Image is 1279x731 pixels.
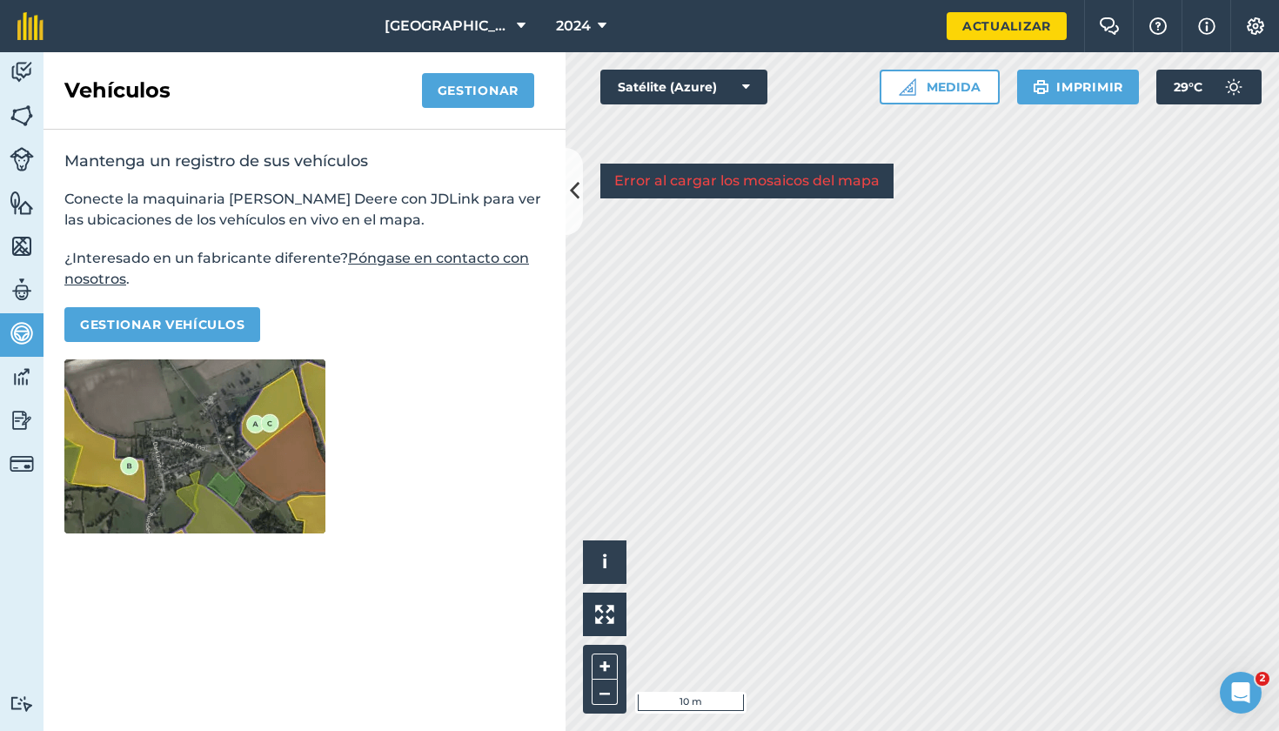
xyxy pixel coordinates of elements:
img: svg+xml;base64,PD94bWwgdmVyc2lvbj0iMS4wIiBlbmNvZGluZz0idXRmLTgiPz4KPCEtLSBHZW5lcmF0b3I6IEFkb2JlIE... [10,364,34,390]
span: 2 [1256,672,1269,686]
h2: Vehículos [64,77,171,104]
img: Un icono de engranaje [1245,17,1266,35]
img: Dos burbujas de diálogo superpuestas con la burbuja izquierda en primer plano [1099,17,1120,35]
img: svg+xml;base64,PHN2ZyB4bWxucz0iaHR0cDovL3d3dy53My5vcmcvMjAwMC9zdmciIHdpZHRoPSIxNyIgaGVpZ2h0PSIxNy... [1198,16,1215,37]
img: svg+xml;base64,PD94bWwgdmVyc2lvbj0iMS4wIiBlbmNvZGluZz0idXRmLTgiPz4KPCEtLSBHZW5lcmF0b3I6IEFkb2JlIE... [10,147,34,171]
button: + [592,654,618,680]
img: svg+xml;base64,PHN2ZyB4bWxucz0iaHR0cDovL3d3dy53My5vcmcvMjAwMC9zdmciIHdpZHRoPSIxOSIgaGVpZ2h0PSIyNC... [1033,77,1049,97]
button: GESTIONAR VEHÍCULOS [64,307,260,342]
img: Logotipo de fieldmargin [17,12,44,40]
img: Icono de regla [899,78,916,96]
img: svg+xml;base64,PD94bWwgdmVyc2lvbj0iMS4wIiBlbmNvZGluZz0idXRmLTgiPz4KPCEtLSBHZW5lcmF0b3I6IEFkb2JlIE... [10,277,34,303]
img: svg+xml;base64,PD94bWwgdmVyc2lvbj0iMS4wIiBlbmNvZGluZz0idXRmLTgiPz4KPCEtLSBHZW5lcmF0b3I6IEFkb2JlIE... [10,320,34,346]
button: – [592,680,618,705]
img: svg+xml;base64,PHN2ZyB4bWxucz0iaHR0cDovL3d3dy53My5vcmcvMjAwMC9zdmciIHdpZHRoPSI1NiIgaGVpZ2h0PSI2MC... [10,103,34,129]
img: svg+xml;base64,PHN2ZyB4bWxucz0iaHR0cDovL3d3dy53My5vcmcvMjAwMC9zdmciIHdpZHRoPSI1NiIgaGVpZ2h0PSI2MC... [10,190,34,216]
button: imprimir [1017,70,1139,104]
span: 2024 [556,16,591,37]
img: Un icono de signo de interrogación [1148,17,1169,35]
button: Satélite (Azure) [600,70,767,104]
img: svg+xml;base64,PD94bWwgdmVyc2lvbj0iMS4wIiBlbmNvZGluZz0idXRmLTgiPz4KPCEtLSBHZW5lcmF0b3I6IEFkb2JlIE... [10,59,34,85]
span: [GEOGRAPHIC_DATA]. Origen [385,16,510,37]
span: i [602,551,607,573]
img: svg+xml;base64,PD94bWwgdmVyc2lvbj0iMS4wIiBlbmNvZGluZz0idXRmLTgiPz4KPCEtLSBHZW5lcmF0b3I6IEFkb2JlIE... [10,407,34,433]
button: MEDIDA [880,70,1000,104]
img: svg+xml;base64,PD94bWwgdmVyc2lvbj0iMS4wIiBlbmNvZGluZz0idXRmLTgiPz4KPCEtLSBHZW5lcmF0b3I6IEFkb2JlIE... [1216,70,1251,104]
button: Gestionar [422,73,534,108]
p: ¿Interesado en un fabricante diferente? . [64,248,545,290]
p: Conecte la maquinaria [PERSON_NAME] Deere con JDLink para ver las ubicaciones de los vehículos en... [64,189,545,231]
img: svg+xml;base64,PD94bWwgdmVyc2lvbj0iMS4wIiBlbmNvZGluZz0idXRmLTgiPz4KPCEtLSBHZW5lcmF0b3I6IEFkb2JlIE... [10,452,34,476]
img: svg+xml;base64,PHN2ZyB4bWxucz0iaHR0cDovL3d3dy53My5vcmcvMjAwMC9zdmciIHdpZHRoPSI1NiIgaGVpZ2h0PSI2MC... [10,233,34,259]
button: i [583,540,626,584]
img: svg+xml;base64,PD94bWwgdmVyc2lvbj0iMS4wIiBlbmNvZGluZz0idXRmLTgiPz4KPCEtLSBHZW5lcmF0b3I6IEFkb2JlIE... [10,695,34,712]
p: Error al cargar los mosaicos del mapa [614,171,880,191]
h2: Mantenga un registro de sus vehículos [64,151,545,171]
a: Actualizar [947,12,1067,40]
iframe: Intercomunicador chat en vivo [1220,672,1262,714]
button: 29°C [1156,70,1262,104]
img: Cuatro flechas, una apuntando arriba a la izquierda, una arriba a la derecha, una abajo a la dere... [595,605,614,624]
span: 29 ° C [1174,70,1202,104]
